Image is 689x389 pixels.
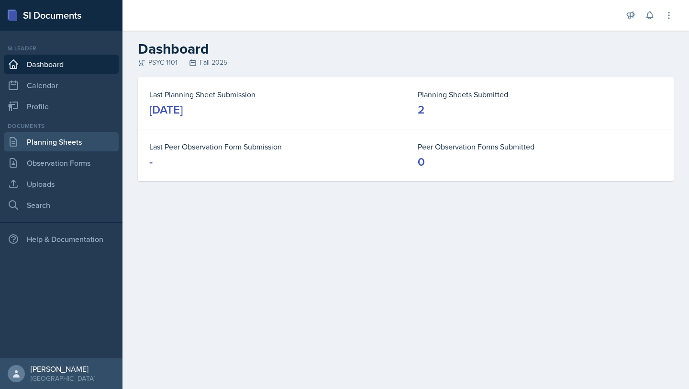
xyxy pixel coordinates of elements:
dt: Planning Sheets Submitted [418,89,662,100]
a: Search [4,195,119,215]
div: [DATE] [149,102,183,117]
div: [GEOGRAPHIC_DATA] [31,374,95,383]
a: Observation Forms [4,153,119,172]
div: PSYC 1101 Fall 2025 [138,57,674,68]
a: Dashboard [4,55,119,74]
div: [PERSON_NAME] [31,364,95,374]
dt: Peer Observation Forms Submitted [418,141,662,152]
h2: Dashboard [138,40,674,57]
a: Calendar [4,76,119,95]
dt: Last Planning Sheet Submission [149,89,394,100]
a: Planning Sheets [4,132,119,151]
div: 2 [418,102,424,117]
dt: Last Peer Observation Form Submission [149,141,394,152]
div: 0 [418,154,425,170]
a: Profile [4,97,119,116]
div: - [149,154,153,170]
div: Documents [4,122,119,130]
a: Uploads [4,174,119,194]
div: Si leader [4,44,119,53]
div: Help & Documentation [4,229,119,249]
